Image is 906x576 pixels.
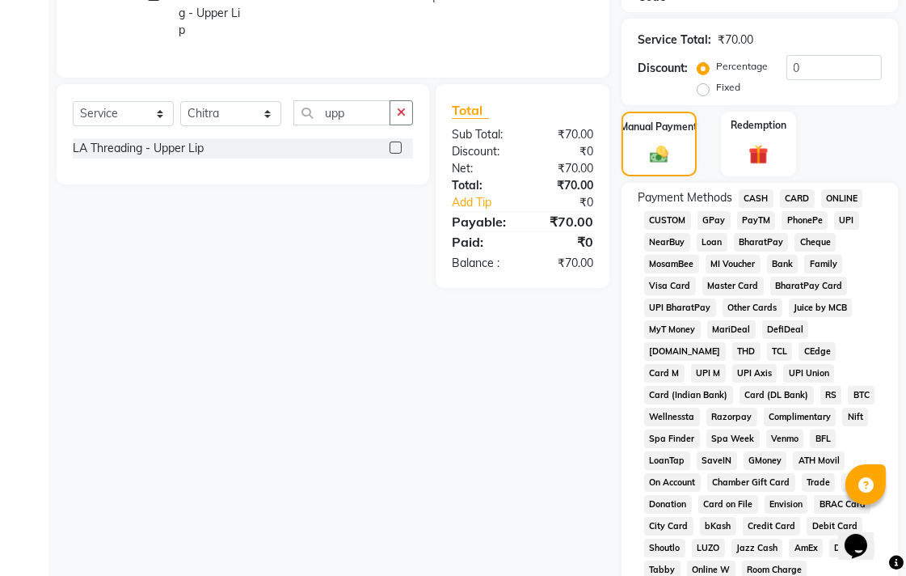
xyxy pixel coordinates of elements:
span: Nift [842,408,868,426]
div: ₹70.00 [523,160,606,177]
span: Jazz Cash [731,539,783,557]
span: Master Card [702,277,764,295]
label: Redemption [731,118,786,133]
span: PhonePe [782,211,828,230]
span: Cheque [794,233,836,252]
span: Bank [767,255,799,273]
span: Shoutlo [644,539,685,557]
span: Card (Indian Bank) [644,386,733,404]
iframe: chat widget [838,511,890,560]
div: ₹0 [523,232,606,252]
span: Family [804,255,842,273]
span: Razorpay [706,408,757,426]
span: CEdge [799,342,836,361]
label: Fixed [716,80,740,95]
label: Percentage [716,59,768,74]
span: Spa Week [706,430,760,448]
span: Trade [802,473,836,492]
span: ONLINE [821,189,863,208]
span: Chamber Gift Card [707,473,795,492]
span: Donation [644,495,692,514]
span: CUSTOM [644,211,691,230]
label: Manual Payment [621,120,698,134]
div: ₹0 [537,194,605,211]
div: LA Threading - Upper Lip [73,140,204,157]
div: Discount: [440,143,523,160]
div: Balance : [440,255,523,272]
div: ₹0 [523,143,606,160]
span: BRAC Card [814,495,870,514]
span: BFL [810,430,836,448]
div: Paid: [440,232,523,252]
span: Other Cards [723,299,782,317]
span: RS [820,386,842,404]
span: Total [452,102,489,119]
span: [DOMAIN_NAME] [644,342,726,361]
div: ₹70.00 [718,32,753,49]
span: Card M [644,364,685,383]
span: SaveIN [697,451,737,470]
span: Card on File [698,495,758,514]
span: BharatPay Card [770,277,848,295]
span: BTC [848,386,874,404]
span: THD [732,342,761,361]
span: On Account [644,473,701,492]
span: TCL [767,342,793,361]
span: Credit Card [743,517,801,536]
span: MosamBee [644,255,699,273]
span: UPI BharatPay [644,299,716,317]
span: Spa Finder [644,430,700,448]
span: Venmo [766,430,804,448]
span: GPay [697,211,731,230]
span: BharatPay [734,233,789,252]
span: UPI Axis [732,364,777,383]
div: Total: [440,177,523,194]
a: Add Tip [440,194,537,211]
div: Discount: [638,60,688,77]
span: City Card [644,517,693,536]
span: PayTM [737,211,776,230]
span: Card (DL Bank) [740,386,814,404]
span: bKash [700,517,736,536]
div: ₹70.00 [523,255,606,272]
div: Service Total: [638,32,711,49]
div: Net: [440,160,523,177]
div: Payable: [440,212,523,231]
span: NearBuy [644,233,690,252]
span: CARD [780,189,815,208]
span: CASH [739,189,773,208]
img: _gift.svg [743,142,775,167]
span: MyT Money [644,320,701,339]
span: MariDeal [707,320,756,339]
span: Envision [765,495,808,514]
span: ATH Movil [793,451,845,470]
div: ₹70.00 [523,212,606,231]
span: UPI M [691,364,726,383]
span: Discover [829,539,874,557]
span: Wellnessta [644,408,700,426]
div: ₹70.00 [523,177,606,194]
span: Juice by MCB [789,299,853,317]
span: Loan [697,233,727,252]
span: UPI Union [783,364,834,383]
input: Search or Scan [293,100,390,125]
span: Comp [841,473,875,492]
span: LUZO [692,539,725,557]
span: DefiDeal [762,320,809,339]
span: AmEx [789,539,823,557]
span: Complimentary [764,408,836,426]
div: ₹70.00 [523,126,606,143]
span: GMoney [744,451,787,470]
span: Payment Methods [638,189,732,206]
span: Debit Card [807,517,862,536]
span: LoanTap [644,451,690,470]
span: MI Voucher [706,255,761,273]
span: UPI [834,211,859,230]
div: Sub Total: [440,126,523,143]
span: Visa Card [644,277,696,295]
img: _cash.svg [644,144,674,165]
